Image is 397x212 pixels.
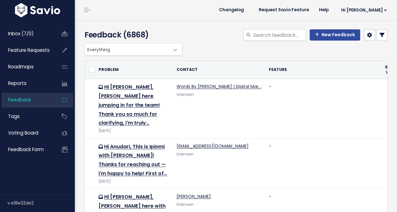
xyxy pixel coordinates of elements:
td: - [265,138,381,189]
div: [DATE] [99,128,169,134]
span: Feedback [8,96,31,103]
div: [DATE] [99,178,169,185]
a: Hi Anudari, This is Ipinmi with [PERSON_NAME]! Thanks for reaching out — I'm happy to help! First... [99,143,167,177]
a: Tags [2,109,52,124]
div: v.e18e32de2 [7,195,75,211]
a: Request Savio Feature [254,5,314,15]
span: Unknown [177,92,194,97]
td: - [265,79,381,138]
a: Words By [PERSON_NAME] | Digital Mar… [177,83,261,90]
a: Feature Requests [2,43,52,57]
a: New Feedback [310,29,360,41]
a: Inbox (7/0) [2,27,52,41]
span: Tags [8,113,20,120]
span: Everything [85,43,170,55]
th: Problem [95,61,173,79]
span: Unknown [177,152,194,157]
a: [PERSON_NAME] [177,193,211,200]
h4: Feedback (6868) [85,29,179,41]
span: Inbox (7/0) [8,30,34,37]
img: logo-white.9d6f32f41409.svg [13,3,62,17]
span: Feedback form [8,146,44,153]
a: Help [314,5,334,15]
a: Voting Board [2,126,52,140]
th: Feature [265,61,381,79]
a: Feedback form [2,142,52,157]
th: Contact [173,61,265,79]
span: Voting Board [8,130,38,136]
a: [EMAIL_ADDRESS][DOMAIN_NAME] [177,143,249,149]
input: Search feedback... [253,29,306,41]
span: Everything [85,43,182,56]
span: Reports [8,80,27,86]
a: Hi [PERSON_NAME], [PERSON_NAME] here jumping in for the team! Thank you so much for clarifying, I... [99,83,160,126]
a: Reports [2,76,52,91]
a: Hi [PERSON_NAME] [334,5,392,15]
span: Hi [PERSON_NAME] [341,8,387,12]
span: Roadmaps [8,63,34,70]
span: Changelog [219,8,244,12]
span: Unknown [177,202,194,207]
a: Feedback [2,93,52,107]
span: Feature Requests [8,47,50,53]
a: Roadmaps [2,60,52,74]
